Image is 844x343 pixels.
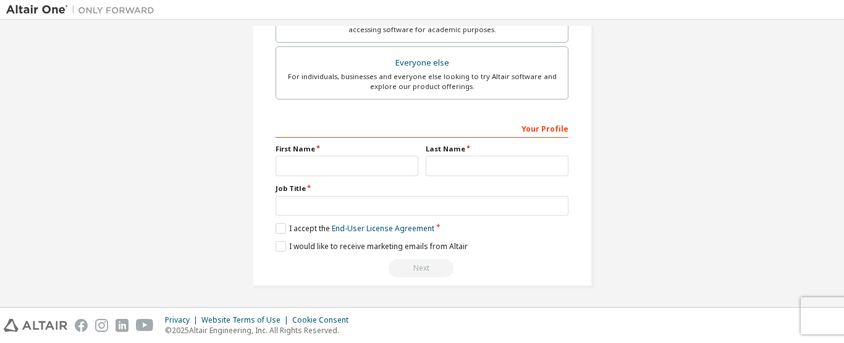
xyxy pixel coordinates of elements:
[4,319,67,332] img: altair_logo.svg
[276,144,418,154] label: First Name
[284,54,560,72] div: Everyone else
[136,319,154,332] img: youtube.svg
[75,319,88,332] img: facebook.svg
[276,118,568,138] div: Your Profile
[292,315,356,325] div: Cookie Consent
[116,319,129,332] img: linkedin.svg
[165,325,356,336] p: © 2025 Altair Engineering, Inc. All Rights Reserved.
[6,4,161,16] img: Altair One
[95,319,108,332] img: instagram.svg
[276,259,568,277] div: Read and acccept EULA to continue
[276,184,568,193] label: Job Title
[332,223,434,234] a: End-User License Agreement
[276,223,434,234] label: I accept the
[284,72,560,91] div: For individuals, businesses and everyone else looking to try Altair software and explore our prod...
[165,315,201,325] div: Privacy
[201,315,292,325] div: Website Terms of Use
[276,241,468,252] label: I would like to receive marketing emails from Altair
[426,144,568,154] label: Last Name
